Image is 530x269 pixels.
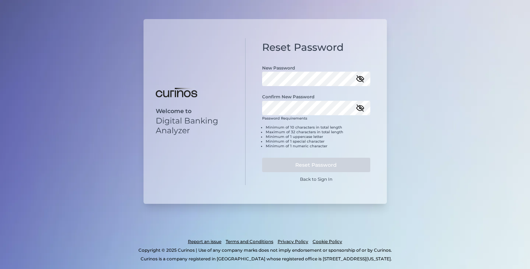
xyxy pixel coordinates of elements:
li: Minimum of 10 characters in total length [266,125,370,130]
p: Copyright © 2025 Curinos | Use of any company marks does not imply endorsement or sponsorship of ... [35,246,495,255]
li: Maximum of 32 characters in total length [266,130,370,134]
li: Minimum of 1 special character [266,139,370,144]
p: Curinos is a company registered in [GEOGRAPHIC_DATA] whose registered office is [STREET_ADDRESS][... [37,255,495,263]
a: Back to Sign In [300,176,332,182]
p: Welcome to [156,108,233,115]
a: Privacy Policy [278,237,308,246]
img: Digital Banking Analyzer [156,88,197,97]
div: Password Requirements [262,116,370,154]
li: Minimum of 1 numeric character [266,144,370,148]
li: Minimum of 1 uppercase letter [266,134,370,139]
p: Digital Banking Analyzer [156,116,233,135]
a: Terms and Conditions [226,237,273,246]
h1: Reset Password [262,41,370,54]
label: New Password [262,65,295,71]
button: Reset Password [262,158,370,172]
label: Confirm New Password [262,94,314,99]
a: Report an issue [188,237,221,246]
a: Cookie Policy [313,237,342,246]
